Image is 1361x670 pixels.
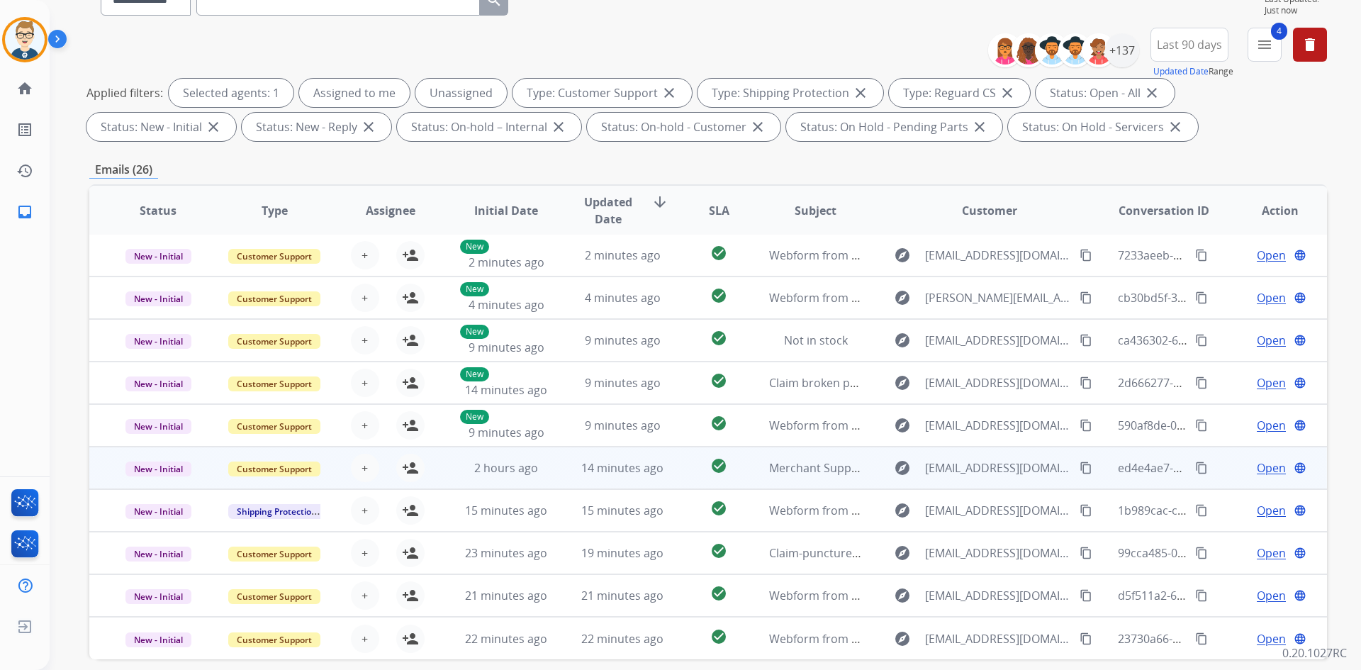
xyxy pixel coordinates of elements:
span: 2 minutes ago [585,247,661,263]
div: Assigned to me [299,79,410,107]
mat-icon: content_copy [1195,504,1208,517]
span: d5f511a2-67c3-45f7-bae6-cd5f244f6fea [1118,588,1323,603]
span: [EMAIL_ADDRESS][DOMAIN_NAME] [925,587,1071,604]
span: Open [1257,332,1286,349]
button: + [351,625,379,653]
span: 2 minutes ago [469,255,544,270]
span: 22 minutes ago [581,631,663,647]
span: Shipping Protection [228,504,325,519]
span: Type [262,202,288,219]
div: Unassigned [415,79,507,107]
mat-icon: content_copy [1195,547,1208,559]
mat-icon: content_copy [1080,462,1092,474]
mat-icon: person_add [402,332,419,349]
div: Status: On-hold - Customer [587,113,780,141]
span: New - Initial [125,462,191,476]
span: Customer Support [228,376,320,391]
button: Updated Date [1153,66,1209,77]
p: New [460,240,489,254]
span: Last 90 days [1157,42,1222,48]
mat-icon: content_copy [1080,632,1092,645]
span: Not in stock [784,333,848,348]
mat-icon: language [1294,376,1306,389]
div: Status: New - Reply [242,113,391,141]
mat-icon: content_copy [1080,419,1092,432]
span: 1b989cac-c19e-42e7-bde9-7038e074b5d2 [1118,503,1338,518]
span: 2 hours ago [474,460,538,476]
span: cb30bd5f-35b0-4a7d-8665-c5f2548670ba [1118,290,1333,306]
mat-icon: close [360,118,377,135]
span: + [362,587,368,604]
mat-icon: check_circle [710,330,727,347]
div: Type: Customer Support [513,79,692,107]
mat-icon: close [749,118,766,135]
mat-icon: person_add [402,630,419,647]
span: + [362,289,368,306]
span: New - Initial [125,376,191,391]
mat-icon: close [852,84,869,101]
mat-icon: person_add [402,502,419,519]
div: Status: On Hold - Pending Parts [786,113,1002,141]
span: 9 minutes ago [469,340,544,355]
span: New - Initial [125,291,191,306]
span: 22 minutes ago [465,631,547,647]
mat-icon: person_add [402,417,419,434]
span: [EMAIL_ADDRESS][DOMAIN_NAME] [925,332,1071,349]
button: + [351,539,379,567]
p: New [460,325,489,339]
span: [EMAIL_ADDRESS][DOMAIN_NAME] [925,630,1071,647]
mat-icon: content_copy [1195,589,1208,602]
button: + [351,326,379,354]
span: 9 minutes ago [585,333,661,348]
mat-icon: language [1294,291,1306,304]
mat-icon: language [1294,462,1306,474]
span: 9 minutes ago [469,425,544,440]
span: New - Initial [125,249,191,264]
mat-icon: explore [894,545,911,562]
span: Claim-punctured Radiator Order #CSC16641496 [769,545,1024,561]
mat-icon: close [1143,84,1160,101]
span: Customer Support [228,632,320,647]
span: Open [1257,459,1286,476]
button: + [351,411,379,440]
span: 7233aeeb-b90b-4bfd-9f99-2e0700159470 [1118,247,1334,263]
mat-icon: explore [894,374,911,391]
mat-icon: language [1294,419,1306,432]
span: + [362,374,368,391]
button: + [351,284,379,312]
span: Customer Support [228,462,320,476]
div: Status: New - Initial [86,113,236,141]
span: Webform from [EMAIL_ADDRESS][DOMAIN_NAME] on [DATE] [769,631,1090,647]
mat-icon: content_copy [1080,589,1092,602]
mat-icon: explore [894,459,911,476]
span: 590af8de-05bc-41d8-a60b-985b67a91bbc [1118,418,1337,433]
span: SLA [709,202,729,219]
span: Customer Support [228,589,320,604]
span: Customer Support [228,334,320,349]
span: [EMAIL_ADDRESS][DOMAIN_NAME] [925,459,1071,476]
mat-icon: close [205,118,222,135]
span: 15 minutes ago [581,503,663,518]
button: 4 [1248,28,1282,62]
p: New [460,282,489,296]
span: Open [1257,587,1286,604]
div: Status: Open - All [1036,79,1175,107]
span: 21 minutes ago [581,588,663,603]
mat-icon: language [1294,504,1306,517]
span: [EMAIL_ADDRESS][DOMAIN_NAME] [925,374,1071,391]
mat-icon: close [1167,118,1184,135]
span: Range [1153,65,1233,77]
span: New - Initial [125,632,191,647]
mat-icon: language [1294,632,1306,645]
span: Open [1257,502,1286,519]
mat-icon: history [16,162,33,179]
mat-icon: check_circle [710,287,727,304]
mat-icon: content_copy [1080,334,1092,347]
span: 21 minutes ago [465,588,547,603]
mat-icon: check_circle [710,372,727,389]
mat-icon: content_copy [1080,504,1092,517]
mat-icon: person_add [402,587,419,604]
span: 2d666277-45eb-41c3-97a6-59728042c6c9 [1118,375,1335,391]
span: 9 minutes ago [585,418,661,433]
p: Applied filters: [86,84,163,101]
